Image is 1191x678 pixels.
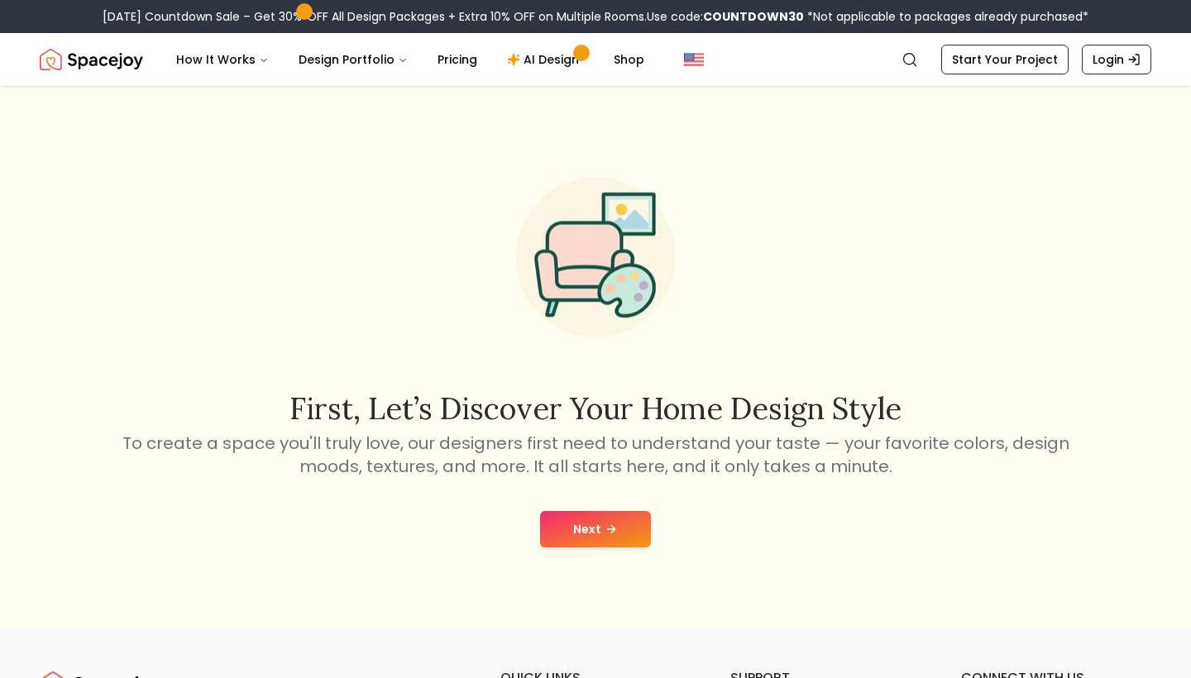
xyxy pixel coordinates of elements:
[163,43,658,76] nav: Main
[40,33,1151,86] nav: Global
[540,511,651,547] button: Next
[600,43,658,76] a: Shop
[163,43,282,76] button: How It Works
[40,43,143,76] img: Spacejoy Logo
[1082,45,1151,74] a: Login
[804,8,1088,25] span: *Not applicable to packages already purchased*
[103,8,1088,25] div: [DATE] Countdown Sale – Get 30% OFF All Design Packages + Extra 10% OFF on Multiple Rooms.
[703,8,804,25] b: COUNTDOWN30
[285,43,421,76] button: Design Portfolio
[424,43,490,76] a: Pricing
[119,392,1072,425] h2: First, let’s discover your home design style
[494,43,597,76] a: AI Design
[941,45,1069,74] a: Start Your Project
[119,432,1072,478] p: To create a space you'll truly love, our designers first need to understand your taste — your fav...
[647,8,804,25] span: Use code:
[40,43,143,76] a: Spacejoy
[490,151,701,363] img: Start Style Quiz Illustration
[684,50,704,69] img: United States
